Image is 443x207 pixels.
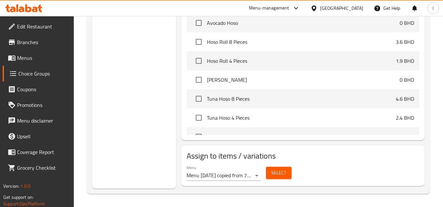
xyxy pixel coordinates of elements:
p: 2.4 BHD [396,114,414,122]
span: Grocery Checklist [17,164,69,172]
p: 4.6 BHD [396,95,414,103]
span: l [433,5,433,12]
p: 0 BHD [400,76,414,84]
label: Menu [187,165,196,169]
div: [GEOGRAPHIC_DATA] [320,5,363,12]
a: Menus [3,50,74,66]
span: Choice Groups [18,70,69,78]
a: Upsell [3,129,74,144]
span: Menus [17,54,69,62]
span: Edit Restaurant [17,23,69,30]
span: Promotions [17,101,69,109]
span: Avocado Hoso [207,19,400,27]
a: Choice Groups [3,66,74,81]
div: Menu-management [249,4,289,12]
a: Menu disclaimer [3,113,74,129]
a: Coupons [3,81,74,97]
div: Menu [DATE] copied from 763366(Active) [187,170,261,181]
span: Select choice [192,130,206,144]
span: Coupons [17,85,69,93]
span: Tuna Hoso 8 Pieces [207,95,396,103]
span: [PERSON_NAME] [207,76,400,84]
p: 3.6 BHD [396,38,414,46]
a: Grocery Checklist [3,160,74,176]
span: Get support on: [3,193,33,201]
span: 1.0.0 [20,182,30,190]
span: Select choice [192,16,206,30]
span: Select choice [192,35,206,49]
a: Coverage Report [3,144,74,160]
span: Select choice [192,92,206,106]
a: Edit Restaurant [3,19,74,34]
p: 0 BHD [400,19,414,27]
h2: Assign to items / variations [187,151,419,161]
span: Hoso Cucumber [207,133,400,141]
span: Select choice [192,111,206,125]
span: Version: [3,182,19,190]
span: Hoso Roll 8 Pieces [207,38,396,46]
a: Promotions [3,97,74,113]
button: Select [266,167,292,179]
span: Upsell [17,132,69,140]
span: Branches [17,38,69,46]
span: Menu disclaimer [17,117,69,125]
p: 1.9 BHD [396,57,414,65]
p: 0 BHD [400,133,414,141]
span: Select choice [192,54,206,68]
span: Select choice [192,73,206,87]
span: Coverage Report [17,148,69,156]
span: Select [271,169,286,177]
span: Tuna Hoso 4 Pieces [207,114,396,122]
span: Hoso Roll 4 Pieces [207,57,396,65]
a: Branches [3,34,74,50]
